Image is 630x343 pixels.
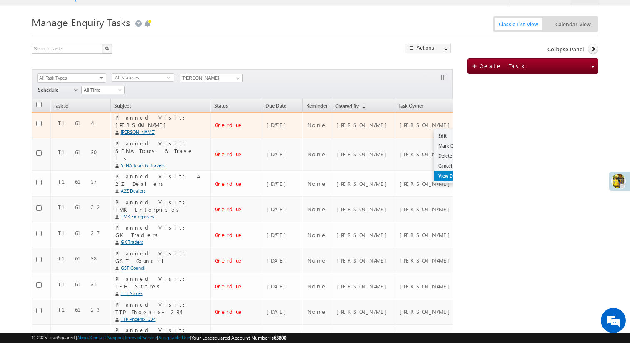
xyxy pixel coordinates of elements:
[400,231,454,239] div: [PERSON_NAME]
[215,231,258,239] div: Overdue
[395,103,457,112] a: Task Owner
[77,335,89,340] a: About
[337,231,391,239] div: [PERSON_NAME]
[267,231,299,239] div: [DATE]
[38,86,74,94] span: Schedule
[547,45,584,53] span: Collapse Panel
[115,250,199,265] div: Planned Visit: GST Council
[337,283,391,290] div: [PERSON_NAME]
[121,238,199,246] a: GK Traders
[55,148,89,160] div: T16130
[43,44,140,55] div: Chat with us now
[337,121,391,129] div: [PERSON_NAME]
[115,114,199,129] div: Planned Visit: [PERSON_NAME]
[215,121,258,129] div: Overdue
[55,119,89,131] div: T16141
[307,283,328,290] div: None
[167,75,174,79] span: select
[100,77,103,80] span: select
[115,275,199,290] div: Planned Visit: TFH Stores
[121,213,199,220] a: TMK Enterprises
[400,121,454,129] div: [PERSON_NAME]
[90,335,123,340] a: Contact Support
[337,257,391,264] div: [PERSON_NAME]
[215,283,258,290] div: Overdue
[115,301,199,316] div: Planned Visit: TTP Phoenix- 234
[232,74,242,83] a: Show All Items
[549,18,597,30] span: Calendar View
[267,283,299,290] div: [DATE]
[400,257,454,264] div: [PERSON_NAME]
[137,4,157,24] div: Minimize live chat window
[115,326,199,341] div: Planned Visit: Hanuman Traders
[82,86,122,94] span: All Time
[121,162,199,169] a: SENA Tours & Travels
[113,257,151,268] em: Start Chat
[37,73,106,83] div: All Task Types
[400,150,454,158] div: [PERSON_NAME]
[121,187,199,195] a: A2Z Dealers
[55,229,89,241] div: T16127
[495,18,542,30] span: Classic List View
[32,15,130,29] span: Manage Enquiry Tasks
[400,180,454,188] div: [PERSON_NAME]
[121,264,199,272] a: GST Council
[332,103,395,112] a: Created By(sorted descending)
[337,150,391,158] div: [PERSON_NAME]
[267,205,299,213] div: [DATE]
[81,86,125,94] a: All Time
[115,224,199,239] div: Planned Visit: GK Traders
[262,103,302,112] a: Due Date
[115,140,199,162] div: Planned Visit: SENA Tours & Travels
[51,103,110,112] a: Task Id
[307,257,328,264] div: None
[359,103,365,110] span: (sorted descending)
[307,231,328,239] div: None
[434,141,476,151] a: Mark Complete
[38,74,99,83] span: All Task Types
[467,58,598,74] button: add Create Task
[337,205,391,213] div: [PERSON_NAME]
[400,205,454,213] div: [PERSON_NAME]
[125,335,157,340] a: Terms of Service
[307,121,328,129] div: None
[215,257,258,264] div: Overdue
[400,283,454,290] div: [PERSON_NAME]
[337,308,391,315] div: [PERSON_NAME]
[74,88,81,92] span: select
[434,171,476,181] a: View Details
[307,205,328,213] div: None
[14,44,35,55] img: d_60004797649_company_0_60004797649
[55,255,89,266] div: T16138
[11,77,152,250] textarea: Type your message and hit 'Enter'
[55,203,89,215] div: T16122
[121,290,199,297] a: TFH Stores
[337,180,391,188] div: [PERSON_NAME]
[434,151,476,161] a: Delete
[55,306,89,318] div: T16123
[105,46,109,50] img: Search
[303,103,332,112] a: Reminder
[472,63,478,68] img: add
[274,335,286,341] span: 63800
[267,257,299,264] div: [DATE]
[55,280,89,292] div: T16131
[434,131,476,141] a: Edit
[267,121,299,129] div: [DATE]
[215,180,258,188] div: Overdue
[215,308,258,315] div: Overdue
[121,315,199,323] a: TTP Phoenix- 234
[158,335,190,340] a: Acceptable Use
[180,74,243,82] input: Type to Search
[36,102,42,107] input: Check all records
[191,335,286,341] span: Your Leadsquared Account Number is
[307,180,328,188] div: None
[115,173,199,188] div: Planned Visit: A2Z Dealers
[267,180,299,188] div: [DATE]
[32,334,286,342] span: © 2025 LeadSquared | | | | |
[307,308,328,315] div: None
[115,198,199,213] div: Planned Visit: TMK Enterprises
[405,44,451,53] button: Actions
[111,103,210,112] a: Subject
[121,128,199,136] a: [PERSON_NAME]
